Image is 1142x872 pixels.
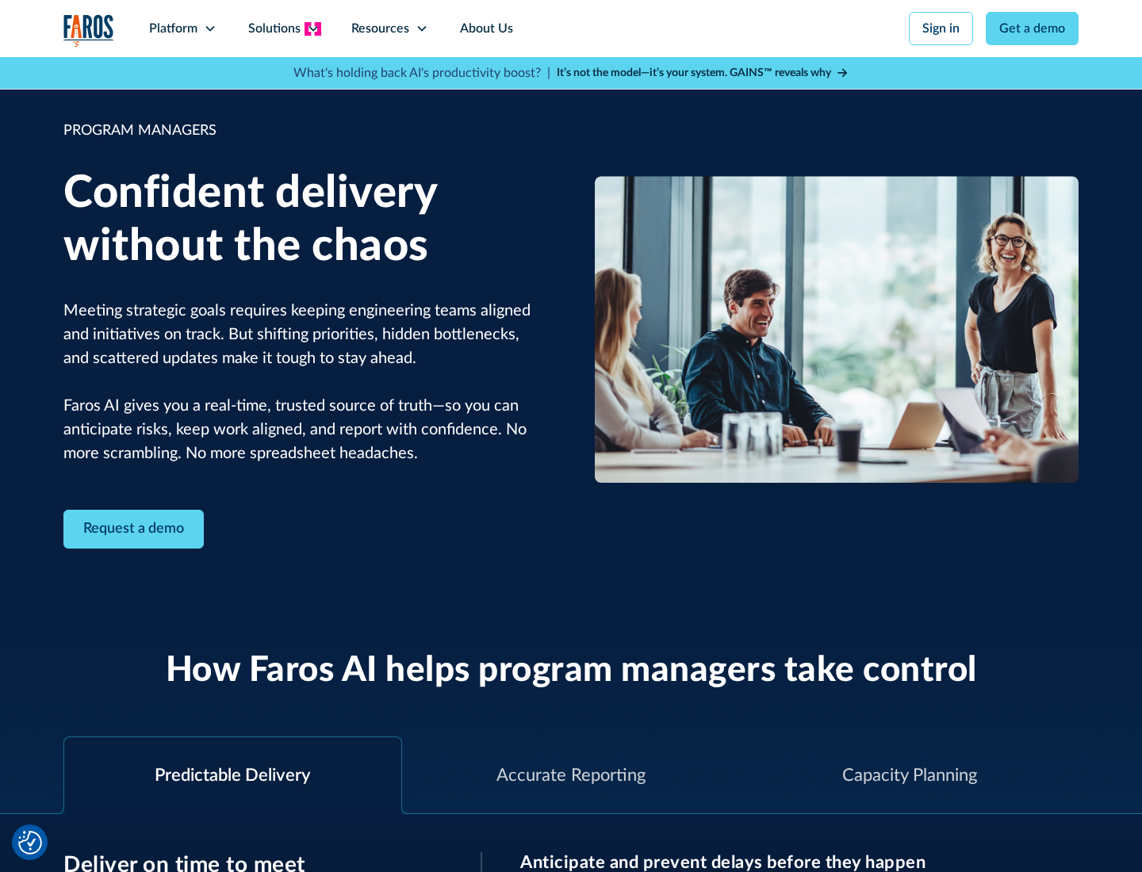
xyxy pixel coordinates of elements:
[248,19,301,38] div: Solutions
[155,763,310,789] div: Predictable Delivery
[986,12,1079,45] a: Get a demo
[557,67,831,78] strong: It’s not the model—it’s your system. GAINS™ reveals why
[18,831,42,855] img: Revisit consent button
[18,831,42,855] button: Cookie Settings
[557,65,849,82] a: It’s not the model—it’s your system. GAINS™ reveals why
[351,19,409,38] div: Resources
[63,120,547,142] div: PROGRAM MANAGERS
[63,299,547,465] p: Meeting strategic goals requires keeping engineering teams aligned and initiatives on track. But ...
[63,14,114,47] img: Logo of the analytics and reporting company Faros.
[909,12,973,45] a: Sign in
[63,14,114,47] a: home
[496,763,646,789] div: Accurate Reporting
[149,19,197,38] div: Platform
[63,510,204,549] a: Contact Modal
[293,63,550,82] p: What's holding back AI's productivity boost? |
[166,650,977,692] h2: How Faros AI helps program managers take control
[63,167,547,273] h1: Confident delivery without the chaos
[842,763,977,789] div: Capacity Planning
